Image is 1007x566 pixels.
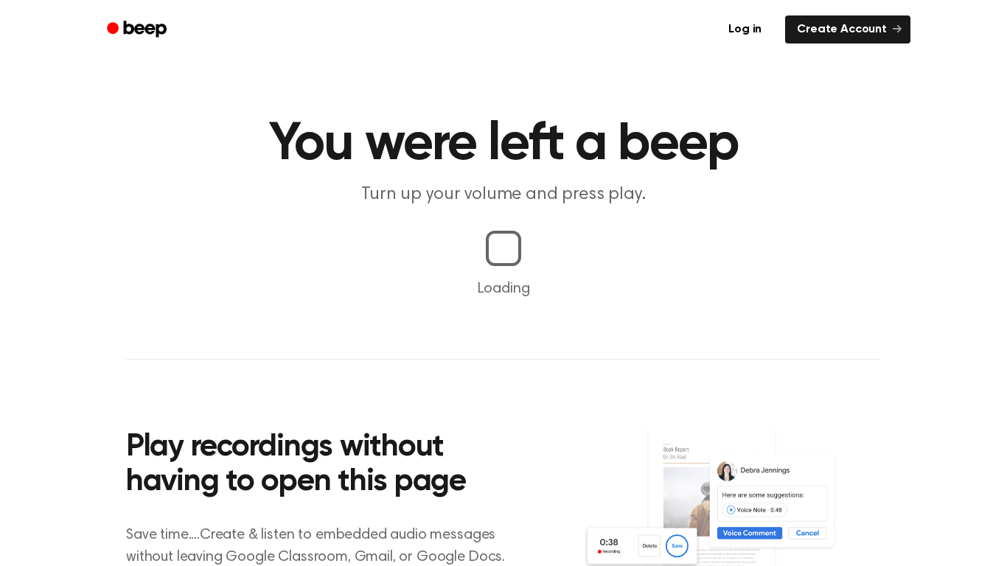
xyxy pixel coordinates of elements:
a: Beep [97,15,180,44]
p: Loading [18,278,989,300]
p: Turn up your volume and press play. [220,183,787,207]
a: Create Account [785,15,910,43]
h1: You were left a beep [126,118,881,171]
h2: Play recordings without having to open this page [126,430,523,500]
a: Log in [714,13,776,46]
